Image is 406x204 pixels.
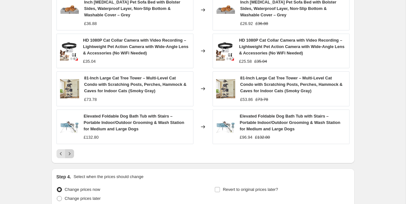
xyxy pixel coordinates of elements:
img: 71DwUPjYSxL_80x.jpg [216,41,234,61]
strike: £132.80 [255,134,270,141]
span: Revert to original prices later? [223,187,278,192]
img: 71DwUPjYSxL_80x.jpg [60,41,78,61]
img: 71o_7iEdwHL_80x.jpg [216,117,235,136]
span: Change prices now [65,187,100,192]
span: Elevated Foldable Dog Bath Tub with Stairs – Portable Indoor/Outdoor Grooming & Wash Station for ... [84,114,184,131]
div: £25.58 [239,58,252,65]
div: £26.92 [240,20,253,27]
img: 61E5_Tg-R9L_80x.jpg [60,0,79,20]
strike: £73.78 [255,96,268,103]
div: £36.88 [84,20,97,27]
div: £96.94 [240,134,252,141]
div: £73.78 [84,96,97,103]
span: Elevated Foldable Dog Bath Tub with Stairs – Portable Indoor/Outdoor Grooming & Wash Station for ... [240,114,340,131]
div: £132.80 [84,134,99,141]
h2: Step 4. [56,174,71,180]
span: HD 1080P Cat Collar Camera with Video Recording – Lightweight Pet Action Camera with Wide-Angle L... [83,38,188,55]
button: Previous [56,149,65,158]
img: 81d2CuHazgL_80x.jpg [216,79,235,98]
div: £35.04 [83,58,96,65]
strike: £36.88 [255,20,268,27]
img: 71o_7iEdwHL_80x.jpg [60,117,79,136]
nav: Pagination [56,149,74,158]
div: £53.86 [240,96,253,103]
span: 81-Inch Large Cat Tree Tower – Multi-Level Cat Condo with Scratching Posts, Perches, Hammock & Ca... [84,76,187,93]
button: Next [65,149,74,158]
strike: £35.04 [254,58,267,65]
img: 81d2CuHazgL_80x.jpg [60,79,79,98]
p: Select when the prices should change [73,174,143,180]
img: 61E5_Tg-R9L_80x.jpg [216,0,235,20]
span: 81-Inch Large Cat Tree Tower – Multi-Level Cat Condo with Scratching Posts, Perches, Hammock & Ca... [240,76,343,93]
span: HD 1080P Cat Collar Camera with Video Recording – Lightweight Pet Action Camera with Wide-Angle L... [239,38,344,55]
span: Change prices later [65,196,101,201]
